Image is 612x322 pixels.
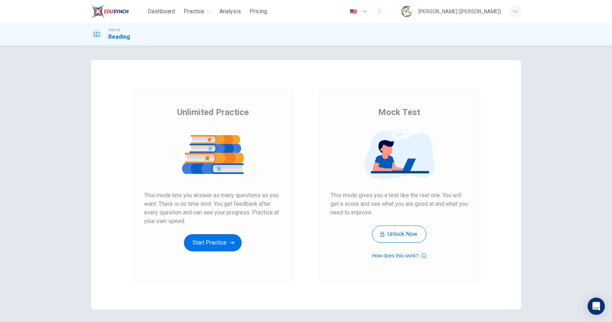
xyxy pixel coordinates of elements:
[144,191,282,226] span: This mode lets you answer as many questions as you want. There is no time limit. You get feedback...
[372,251,426,260] button: How does this work?
[588,298,605,315] div: Open Intercom Messenger
[247,5,270,18] button: Pricing
[91,4,129,19] img: EduSynch logo
[184,234,242,251] button: Start Practice
[219,7,241,16] span: Analysis
[181,5,214,18] button: Practice
[418,7,501,16] div: [PERSON_NAME] ([PERSON_NAME])
[372,226,426,243] button: Unlock Now
[349,9,358,14] img: en
[108,28,120,33] span: TOEFL®
[217,5,244,18] button: Analysis
[108,33,130,41] h1: Reading
[401,6,413,17] img: Profile picture
[91,4,145,19] a: EduSynch logo
[250,7,267,16] span: Pricing
[145,5,178,18] button: Dashboard
[331,191,468,217] span: This mode gives you a test like the real one. You will get a score and see what you are good at a...
[184,7,204,16] span: Practice
[148,7,175,16] span: Dashboard
[378,106,420,118] span: Mock Test
[177,106,249,118] span: Unlimited Practice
